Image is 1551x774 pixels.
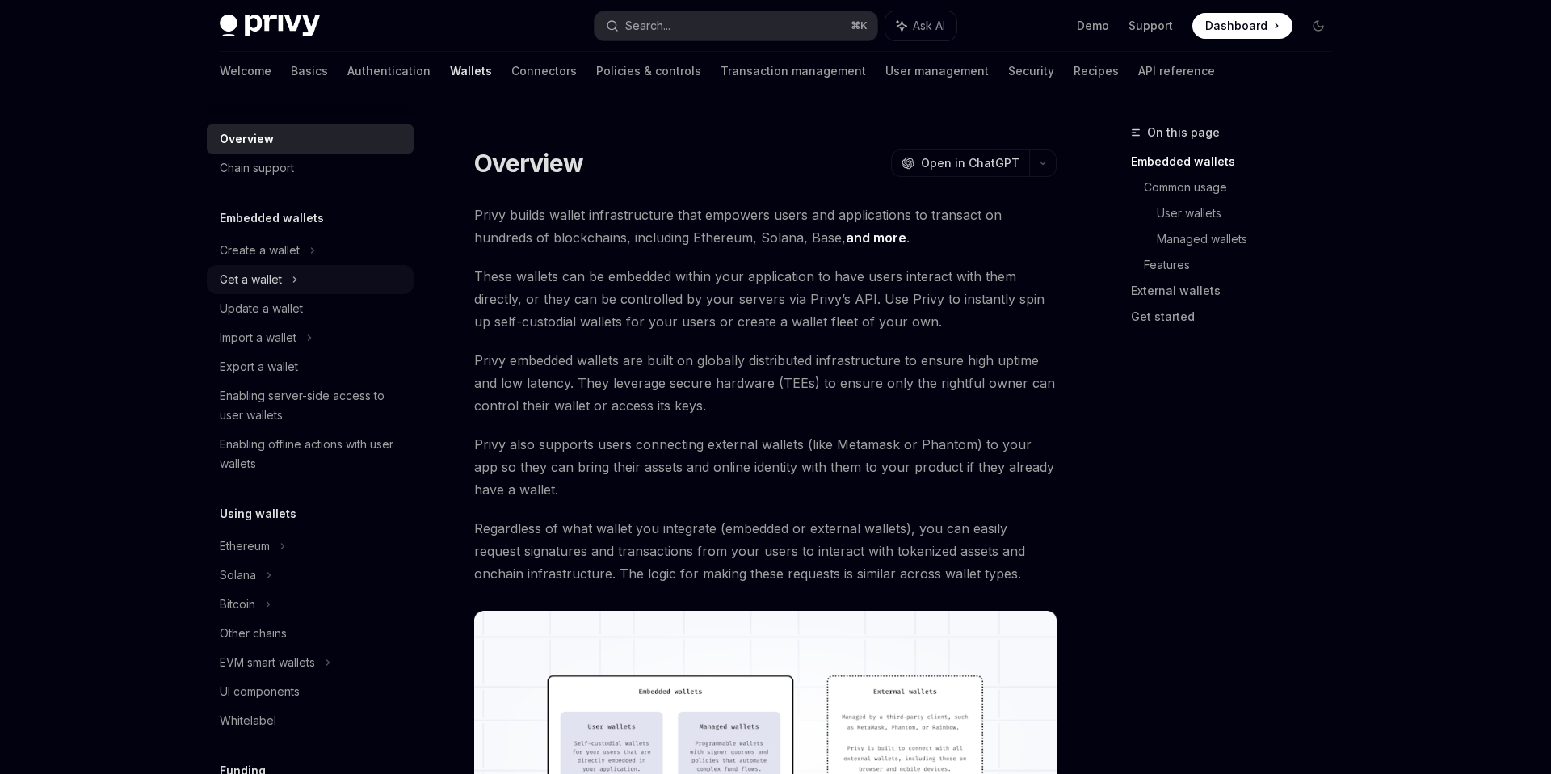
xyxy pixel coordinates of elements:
[220,158,294,178] div: Chain support
[913,18,945,34] span: Ask AI
[846,229,906,246] a: and more
[474,517,1057,585] span: Regardless of what wallet you integrate (embedded or external wallets), you can easily request si...
[1077,18,1109,34] a: Demo
[474,149,583,178] h1: Overview
[220,566,256,585] div: Solana
[1008,52,1054,90] a: Security
[595,11,877,40] button: Search...⌘K
[220,208,324,228] h5: Embedded wallets
[220,357,298,376] div: Export a wallet
[220,241,300,260] div: Create a wallet
[347,52,431,90] a: Authentication
[1129,18,1173,34] a: Support
[220,435,404,473] div: Enabling offline actions with user wallets
[220,682,300,701] div: UI components
[1131,304,1344,330] a: Get started
[291,52,328,90] a: Basics
[1131,149,1344,175] a: Embedded wallets
[1147,123,1220,142] span: On this page
[207,381,414,430] a: Enabling server-side access to user wallets
[220,595,255,614] div: Bitcoin
[220,15,320,37] img: dark logo
[207,619,414,648] a: Other chains
[1138,52,1215,90] a: API reference
[625,16,670,36] div: Search...
[885,52,989,90] a: User management
[596,52,701,90] a: Policies & controls
[851,19,868,32] span: ⌘ K
[474,265,1057,333] span: These wallets can be embedded within your application to have users interact with them directly, ...
[1157,200,1344,226] a: User wallets
[220,624,287,643] div: Other chains
[885,11,956,40] button: Ask AI
[1192,13,1292,39] a: Dashboard
[207,352,414,381] a: Export a wallet
[207,154,414,183] a: Chain support
[220,270,282,289] div: Get a wallet
[1205,18,1267,34] span: Dashboard
[220,328,296,347] div: Import a wallet
[207,706,414,735] a: Whitelabel
[474,349,1057,417] span: Privy embedded wallets are built on globally distributed infrastructure to ensure high uptime and...
[220,711,276,730] div: Whitelabel
[1131,278,1344,304] a: External wallets
[1144,175,1344,200] a: Common usage
[220,52,271,90] a: Welcome
[207,430,414,478] a: Enabling offline actions with user wallets
[1157,226,1344,252] a: Managed wallets
[1144,252,1344,278] a: Features
[1305,13,1331,39] button: Toggle dark mode
[207,124,414,154] a: Overview
[450,52,492,90] a: Wallets
[1074,52,1119,90] a: Recipes
[474,204,1057,249] span: Privy builds wallet infrastructure that empowers users and applications to transact on hundreds o...
[220,536,270,556] div: Ethereum
[220,386,404,425] div: Enabling server-side access to user wallets
[207,294,414,323] a: Update a wallet
[921,155,1019,171] span: Open in ChatGPT
[207,677,414,706] a: UI components
[220,504,296,524] h5: Using wallets
[511,52,577,90] a: Connectors
[891,149,1029,177] button: Open in ChatGPT
[220,653,315,672] div: EVM smart wallets
[220,299,303,318] div: Update a wallet
[721,52,866,90] a: Transaction management
[474,433,1057,501] span: Privy also supports users connecting external wallets (like Metamask or Phantom) to your app so t...
[220,129,274,149] div: Overview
